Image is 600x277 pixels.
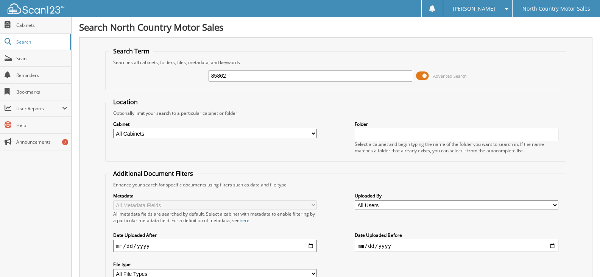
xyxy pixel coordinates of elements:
[16,122,67,128] span: Help
[113,192,317,199] label: Metadata
[16,139,67,145] span: Announcements
[109,98,142,106] legend: Location
[355,141,558,154] div: Select a cabinet and begin typing the name of the folder you want to search in. If the name match...
[16,39,66,45] span: Search
[16,89,67,95] span: Bookmarks
[113,211,317,224] div: All metadata fields are searched by default. Select a cabinet with metadata to enable filtering b...
[522,6,590,11] span: North Country Motor Sales
[109,110,562,116] div: Optionally limit your search to a particular cabinet or folder
[433,73,467,79] span: Advanced Search
[355,240,558,252] input: end
[79,21,592,33] h1: Search North Country Motor Sales
[109,47,153,55] legend: Search Term
[16,22,67,28] span: Cabinets
[109,182,562,188] div: Enhance your search for specific documents using filters such as date and file type.
[109,169,197,178] legend: Additional Document Filters
[113,232,317,238] label: Date Uploaded After
[240,217,249,224] a: here
[453,6,495,11] span: [PERSON_NAME]
[355,192,558,199] label: Uploaded By
[16,72,67,78] span: Reminders
[113,261,317,268] label: File type
[8,3,64,14] img: scan123-logo-white.svg
[355,121,558,127] label: Folder
[109,59,562,66] div: Searches all cabinets, folders, files, metadata, and keywords
[113,240,317,252] input: start
[355,232,558,238] label: Date Uploaded Before
[16,55,67,62] span: Scan
[62,139,68,145] div: 7
[113,121,317,127] label: Cabinet
[16,105,62,112] span: User Reports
